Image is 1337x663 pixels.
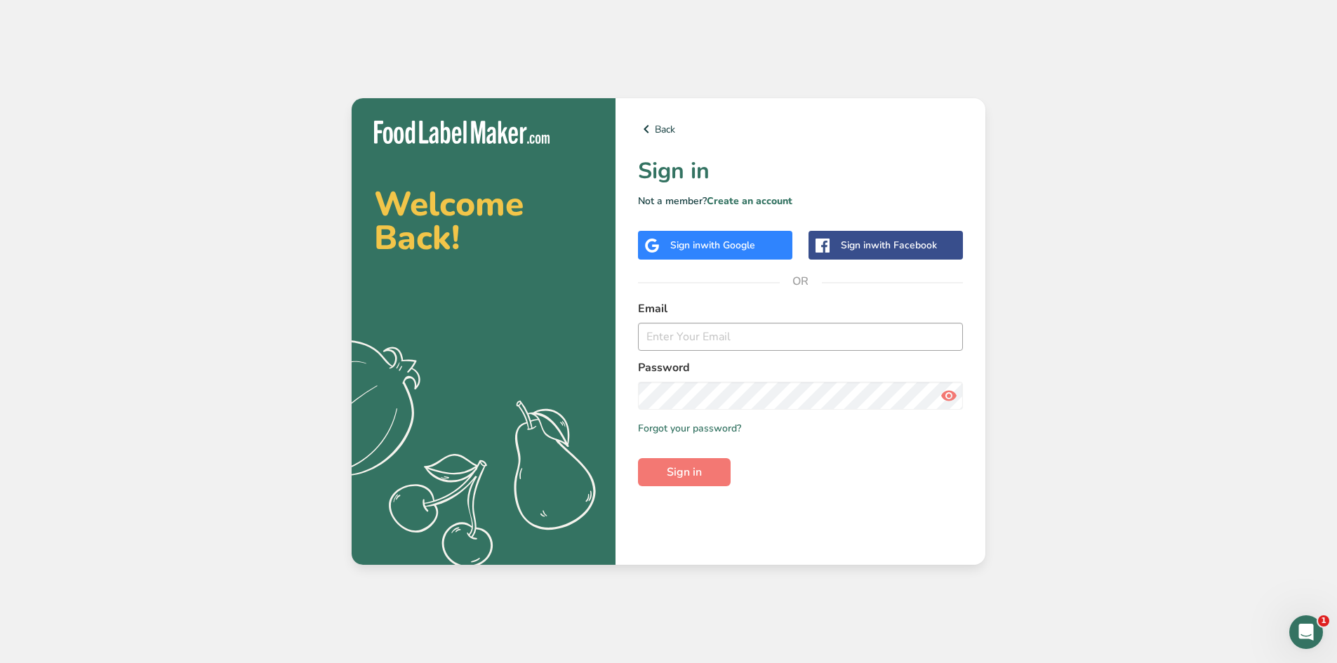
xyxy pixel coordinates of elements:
[1318,615,1329,627] span: 1
[1289,615,1323,649] iframe: Intercom live chat
[638,323,963,351] input: Enter Your Email
[638,359,963,376] label: Password
[667,464,702,481] span: Sign in
[841,238,937,253] div: Sign in
[374,187,593,255] h2: Welcome Back!
[374,121,550,144] img: Food Label Maker
[638,154,963,188] h1: Sign in
[638,458,731,486] button: Sign in
[638,421,741,436] a: Forgot your password?
[638,121,963,138] a: Back
[670,238,755,253] div: Sign in
[871,239,937,252] span: with Facebook
[638,300,963,317] label: Email
[638,194,963,208] p: Not a member?
[780,260,822,302] span: OR
[707,194,792,208] a: Create an account
[700,239,755,252] span: with Google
